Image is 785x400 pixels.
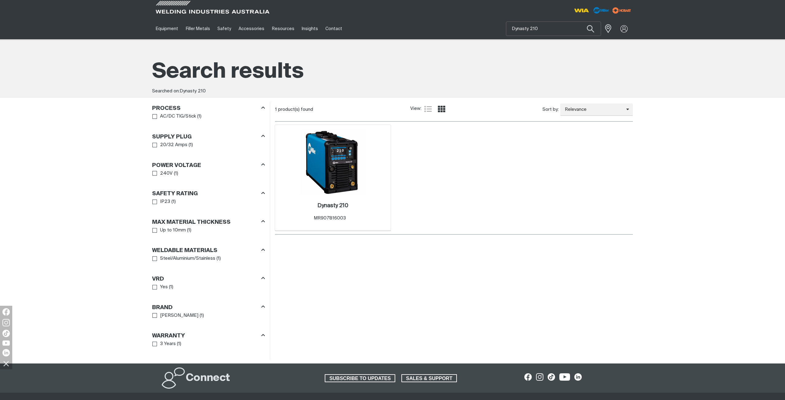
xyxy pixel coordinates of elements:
[152,274,265,283] div: VRD
[152,141,265,149] ul: Supply Plug
[152,105,181,112] h3: Process
[160,113,196,120] span: AC/DC TIG/Stick
[152,162,201,169] h3: Power Voltage
[216,255,221,262] span: ( 1 )
[424,105,432,113] a: List view
[152,141,187,149] a: 20/32 Amps
[317,202,348,209] a: Dynasty 210
[152,58,633,86] h1: Search results
[580,21,601,36] button: Search products
[152,88,633,95] div: Searched on:
[152,226,265,235] ul: Max Material Thickness
[152,303,265,311] div: Brand
[235,18,268,39] a: Accessories
[171,198,176,205] span: ( 1 )
[402,374,456,382] span: SALES & SUPPORT
[187,227,191,234] span: ( 1 )
[160,227,186,234] span: Up to 10mm
[152,332,185,340] h3: Warranty
[152,247,217,254] h3: Weldable Materials
[2,330,10,337] img: TikTok
[325,374,395,382] a: SUBSCRIBE TO UPDATES
[560,106,626,113] span: Relevance
[2,340,10,346] img: YouTube
[152,340,265,348] ul: Warranty
[506,22,601,36] input: Product name or item number...
[186,371,230,385] h2: Connect
[174,170,178,177] span: ( 1 )
[611,6,633,15] img: miller
[401,374,457,382] a: SALES & SUPPORT
[278,107,313,112] span: product(s) found
[152,218,265,226] div: Max Material Thickness
[152,283,168,291] a: Yes
[152,198,170,206] a: IP23
[152,112,265,121] ul: Process
[300,130,366,195] img: Dynasty 210
[298,18,322,39] a: Insights
[152,198,265,206] ul: Safety Rating
[152,312,265,320] ul: Brand
[182,18,213,39] a: Filler Metals
[200,312,204,319] span: ( 1 )
[152,132,265,141] div: Supply Plug
[160,312,198,319] span: [PERSON_NAME]
[2,308,10,316] img: Facebook
[214,18,235,39] a: Safety
[542,106,559,113] span: Sort by:
[275,107,410,113] div: 1
[177,340,181,348] span: ( 1 )
[152,190,198,197] h3: Safety Rating
[160,284,168,291] span: Yes
[152,102,265,348] aside: Filters
[410,105,421,112] span: View:
[152,112,196,121] a: AC/DC TIG/Stick
[322,18,346,39] a: Contact
[152,312,198,320] a: [PERSON_NAME]
[160,255,215,262] span: Steel/Aluminium/Stainless
[152,254,215,263] a: Steel/Aluminium/Stainless
[152,340,176,348] a: 3 Years
[160,198,170,205] span: IP23
[152,219,231,226] h3: Max Material Thickness
[1,358,11,369] img: hide socials
[152,254,265,263] ul: Weldable Materials
[152,18,182,39] a: Equipment
[180,89,206,93] span: Dynasty 210
[197,113,201,120] span: ( 1 )
[152,161,265,169] div: Power Voltage
[2,349,10,356] img: LinkedIn
[189,142,193,149] span: ( 1 )
[160,340,176,348] span: 3 Years
[275,102,633,117] section: Product list controls
[152,283,265,291] ul: VRD
[317,203,348,208] h2: Dynasty 210
[160,170,173,177] span: 240V
[2,319,10,326] img: Instagram
[152,189,265,198] div: Safety Rating
[160,142,187,149] span: 20/32 Amps
[152,332,265,340] div: Warranty
[152,304,173,311] h3: Brand
[152,246,265,254] div: Weldable Materials
[314,216,346,220] span: MR907816003
[152,169,173,178] a: 240V
[152,18,513,39] nav: Main
[152,276,164,283] h3: VRD
[152,104,265,112] div: Process
[152,226,186,235] a: Up to 10mm
[152,169,265,178] ul: Power Voltage
[268,18,298,39] a: Resources
[169,284,173,291] span: ( 1 )
[152,134,192,141] h3: Supply Plug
